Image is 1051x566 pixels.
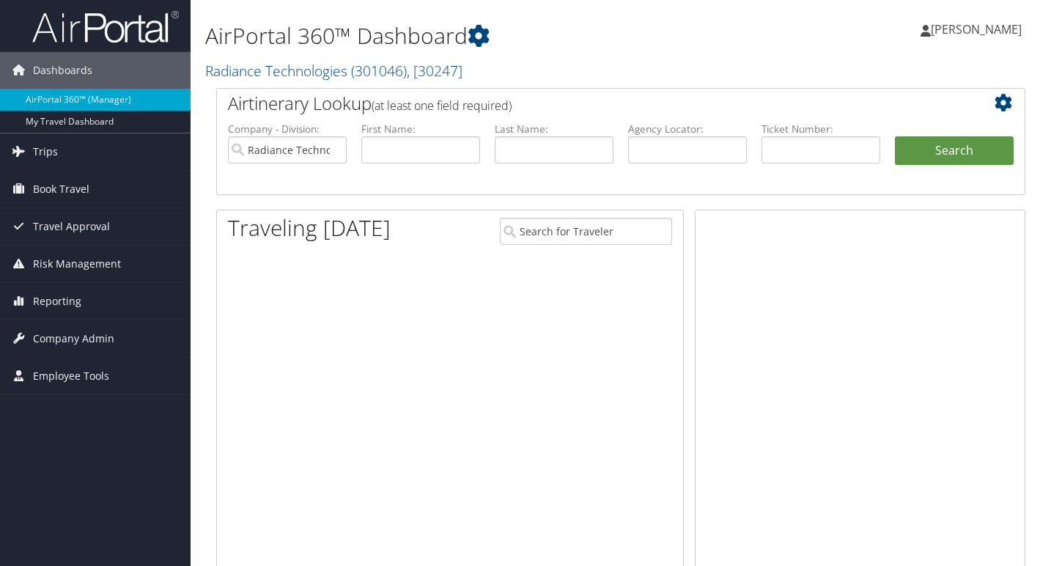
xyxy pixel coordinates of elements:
label: Agency Locator: [628,122,747,136]
h1: Traveling [DATE] [228,213,391,243]
span: Travel Approval [33,208,110,245]
span: Trips [33,133,58,170]
span: Company Admin [33,320,114,357]
span: [PERSON_NAME] [931,21,1022,37]
a: [PERSON_NAME] [921,7,1036,51]
span: Employee Tools [33,358,109,394]
h2: Airtinerary Lookup [228,91,946,116]
label: Company - Division: [228,122,347,136]
label: First Name: [361,122,480,136]
input: Search for Traveler [500,218,672,245]
h1: AirPortal 360™ Dashboard [205,21,759,51]
span: Book Travel [33,171,89,207]
span: ( 301046 ) [351,61,407,81]
label: Ticket Number: [761,122,880,136]
button: Search [895,136,1014,166]
span: (at least one field required) [372,98,512,114]
a: Radiance Technologies [205,61,462,81]
span: , [ 30247 ] [407,61,462,81]
img: airportal-logo.png [32,10,179,44]
span: Risk Management [33,246,121,282]
span: Reporting [33,283,81,320]
span: Dashboards [33,52,92,89]
label: Last Name: [495,122,613,136]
